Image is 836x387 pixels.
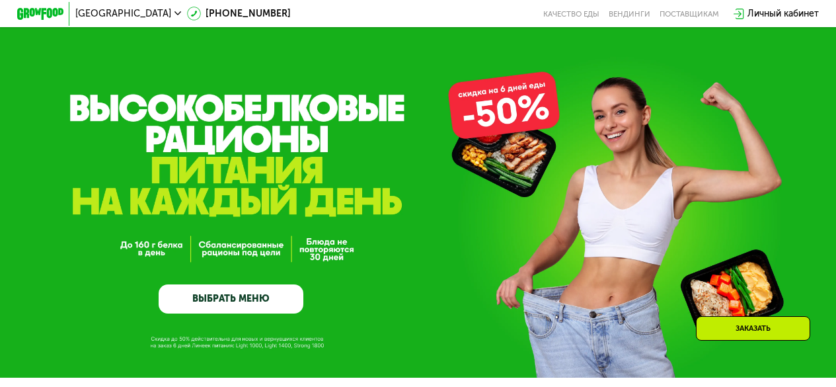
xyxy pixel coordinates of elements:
a: [PHONE_NUMBER] [187,7,291,21]
a: Вендинги [609,9,650,19]
div: Заказать [696,316,810,341]
div: Личный кабинет [747,7,819,21]
a: ВЫБРАТЬ МЕНЮ [159,284,303,314]
a: Качество еды [543,9,599,19]
div: поставщикам [660,9,719,19]
span: [GEOGRAPHIC_DATA] [75,9,171,19]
